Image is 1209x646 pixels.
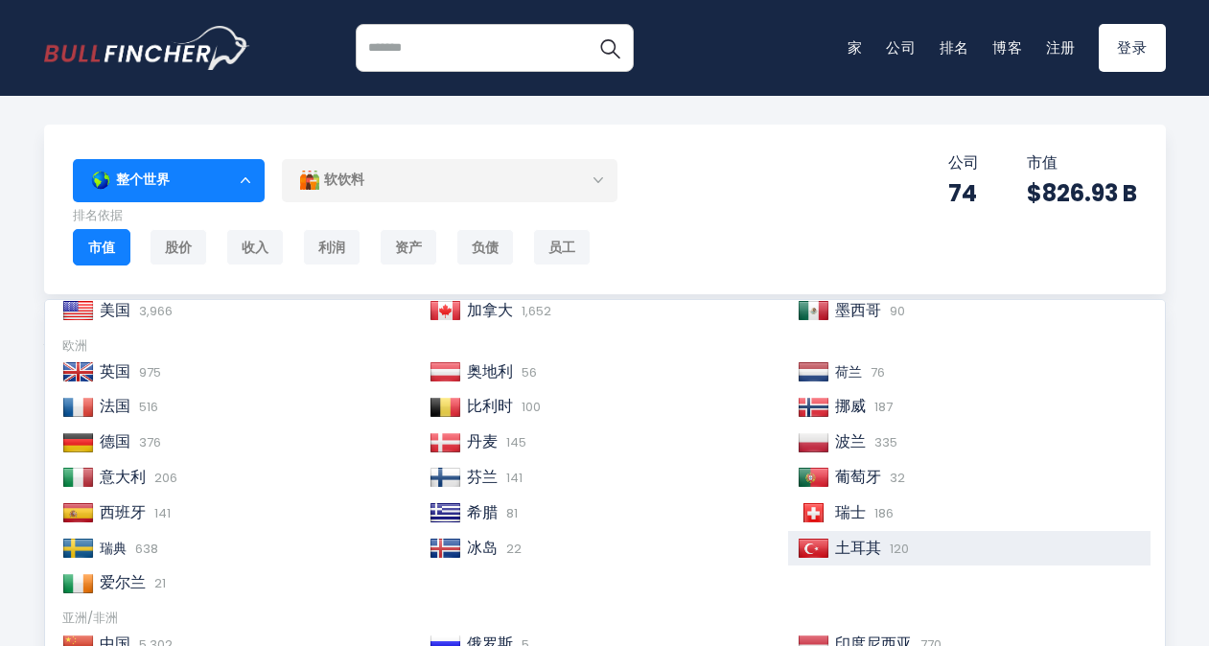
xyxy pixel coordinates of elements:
[467,299,513,321] span: 加拿大
[501,504,518,522] span: 81
[380,229,437,265] div: 资产
[948,178,979,208] div: 74
[517,302,551,320] span: 1,652
[829,362,1142,382] div: 荷兰
[940,37,970,58] a: 排名
[1046,37,1077,58] a: 注册
[150,504,171,522] span: 141
[948,153,979,173] p: 公司
[73,208,591,224] p: 排名依据
[44,26,250,70] img: 红腹鱼标志
[1099,24,1166,72] a: 登录
[866,363,885,381] span: 76
[870,398,893,416] span: 187
[835,299,881,321] span: 墨西哥
[324,170,364,189] font: 软饮料
[501,469,523,487] span: 141
[870,504,894,522] span: 186
[467,360,513,382] span: 奥地利
[100,299,130,321] span: 美国
[134,433,161,451] span: 376
[150,229,207,265] div: 股价
[150,469,177,487] span: 206
[835,466,881,488] span: 葡萄牙
[100,501,146,523] span: 西班牙
[150,574,166,592] span: 21
[467,537,498,559] span: 冰岛
[885,469,905,487] span: 32
[835,395,866,417] span: 挪威
[885,302,905,320] span: 90
[467,395,513,417] span: 比利时
[134,398,158,416] span: 516
[73,229,130,265] div: 市值
[456,229,514,265] div: 负债
[533,229,591,265] div: 员工
[835,430,866,452] span: 波兰
[835,501,866,523] span: 瑞士
[586,24,634,72] button: 搜索
[130,540,158,558] span: 638
[100,571,146,593] span: 爱尔兰
[1027,153,1137,173] p: 市值
[886,37,917,58] a: 公司
[100,466,146,488] span: 意大利
[44,26,250,70] a: 进入首页
[303,229,360,265] div: 利润
[94,539,407,559] div: 瑞典
[100,395,130,417] span: 法国
[501,540,522,558] span: 22
[226,229,284,265] div: 收入
[517,363,537,381] span: 56
[835,537,881,559] span: 土耳其
[134,302,173,320] span: 3,966
[100,360,130,382] span: 英国
[116,170,170,189] font: 整个世界
[134,363,161,381] span: 975
[1027,178,1137,208] div: $826.93 B
[501,433,526,451] span: 145
[467,501,498,523] span: 希腊
[467,430,498,452] span: 丹麦
[517,398,541,416] span: 100
[992,37,1023,58] a: 博客
[885,540,909,558] span: 120
[62,338,1148,355] div: 欧洲
[467,466,498,488] span: 芬兰
[62,611,1148,627] div: 亚洲/非洲
[100,430,130,452] span: 德国
[870,433,897,451] span: 335
[848,37,863,58] a: 家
